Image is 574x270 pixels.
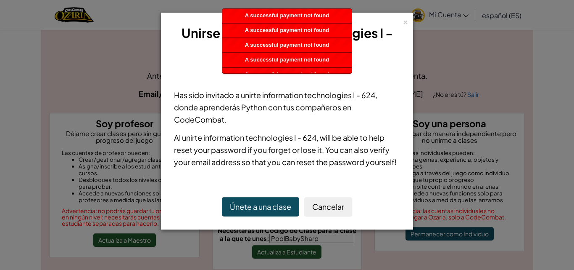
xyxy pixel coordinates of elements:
[222,197,299,217] button: Únete a una clase
[182,25,220,41] span: Unirse
[245,56,329,63] span: A successful payment not found
[245,42,329,48] span: A successful payment not found
[174,90,262,100] span: Has sido invitado a unirte
[245,71,329,78] span: A successful payment not found
[245,12,329,19] span: A successful payment not found
[403,16,408,25] div: ×
[245,27,329,33] span: A successful payment not found
[203,133,316,142] span: information technologies I - 624
[316,133,320,142] span: ,
[174,133,397,167] span: will be able to help reset your password if you forget or lose it. You can also verify your email...
[174,133,203,142] span: Al unirte
[241,102,267,112] span: Python
[304,197,352,217] button: Cancelar
[262,90,375,100] span: information technologies I - 624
